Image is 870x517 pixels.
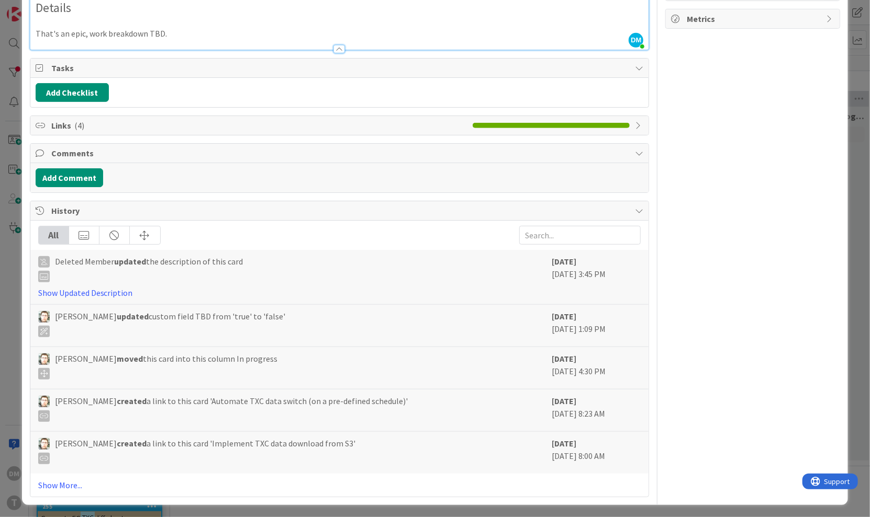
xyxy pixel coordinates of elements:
button: Add Comment [36,168,103,187]
span: [PERSON_NAME] a link to this card 'Automate TXC data switch (on a pre-defined schedule)' [55,395,408,422]
span: DM [629,33,643,48]
b: [DATE] [552,438,576,449]
b: [DATE] [552,256,576,267]
b: moved [117,353,143,364]
span: History [51,204,630,217]
a: Show More... [38,479,641,491]
input: Search... [519,226,641,245]
span: Comments [51,147,630,159]
a: Show Updated Description [38,288,133,298]
b: [DATE] [552,353,576,364]
p: That's an epic, work breakdown TBD. [36,28,644,40]
span: ( 4 ) [74,120,84,131]
img: VD [38,438,50,450]
span: [PERSON_NAME] this card into this column In progress [55,352,278,380]
span: Deleted Member the description of this card [55,255,243,282]
b: [DATE] [552,311,576,321]
span: Links [51,119,468,132]
div: [DATE] 8:23 AM [552,395,641,426]
span: Tasks [51,62,630,74]
img: VD [38,311,50,323]
div: All [39,226,69,244]
b: created [117,438,147,449]
span: Metrics [687,13,821,25]
img: VD [38,396,50,407]
div: [DATE] 8:00 AM [552,437,641,468]
div: [DATE] 4:30 PM [552,352,641,384]
b: [DATE] [552,396,576,406]
span: [PERSON_NAME] custom field TBD from 'true' to 'false' [55,310,286,337]
h2: Details [36,1,644,16]
div: [DATE] 3:45 PM [552,255,641,299]
span: Support [22,2,48,14]
button: Add Checklist [36,83,109,102]
img: VD [38,353,50,365]
b: updated [117,311,149,321]
b: created [117,396,147,406]
div: [DATE] 1:09 PM [552,310,641,341]
b: updated [115,256,147,267]
span: [PERSON_NAME] a link to this card 'Implement TXC data download from S3' [55,437,356,464]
